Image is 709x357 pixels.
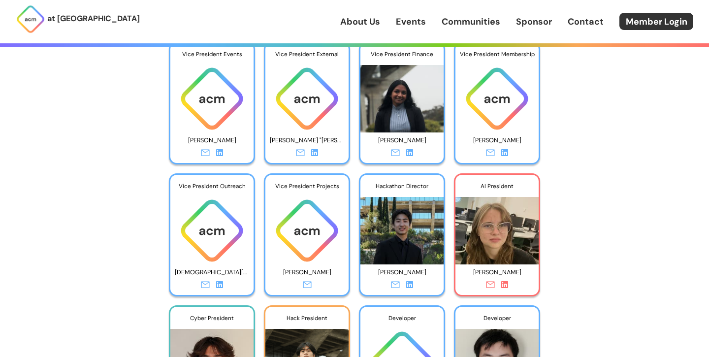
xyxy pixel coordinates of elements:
[16,4,45,34] img: ACM Logo
[170,43,254,65] div: Vice President Events
[265,197,349,264] img: ACM logo
[360,189,444,264] img: Photo of Andrew Zheng
[270,133,344,148] p: [PERSON_NAME] "[PERSON_NAME]" [PERSON_NAME]
[365,133,439,148] p: [PERSON_NAME]
[265,175,349,197] div: Vice President Projects
[619,13,693,30] a: Member Login
[442,15,500,28] a: Communities
[170,65,254,132] img: ACM logo
[170,307,254,329] div: Cyber President
[360,307,444,329] div: Developer
[460,133,534,148] p: [PERSON_NAME]
[170,197,254,264] img: ACM logo
[360,175,444,197] div: Hackathon Director
[455,189,539,264] img: Photo of Anya Chernova
[455,307,539,329] div: Developer
[340,15,380,28] a: About Us
[175,265,249,280] p: [DEMOGRAPHIC_DATA][PERSON_NAME]
[516,15,552,28] a: Sponsor
[360,43,444,65] div: Vice President Finance
[396,15,426,28] a: Events
[455,175,539,197] div: AI President
[265,65,349,132] img: ACM logo
[16,4,140,34] a: at [GEOGRAPHIC_DATA]
[170,175,254,197] div: Vice President Outreach
[265,43,349,65] div: Vice President External
[365,265,439,280] p: [PERSON_NAME]
[175,133,249,148] p: [PERSON_NAME]
[270,265,344,280] p: [PERSON_NAME]
[460,265,534,280] p: [PERSON_NAME]
[455,43,539,65] div: Vice President Membership
[47,12,140,25] p: at [GEOGRAPHIC_DATA]
[360,57,444,132] img: Photo of Shreya Nagunuri
[265,307,349,329] div: Hack President
[568,15,604,28] a: Contact
[455,65,539,132] img: ACM logo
